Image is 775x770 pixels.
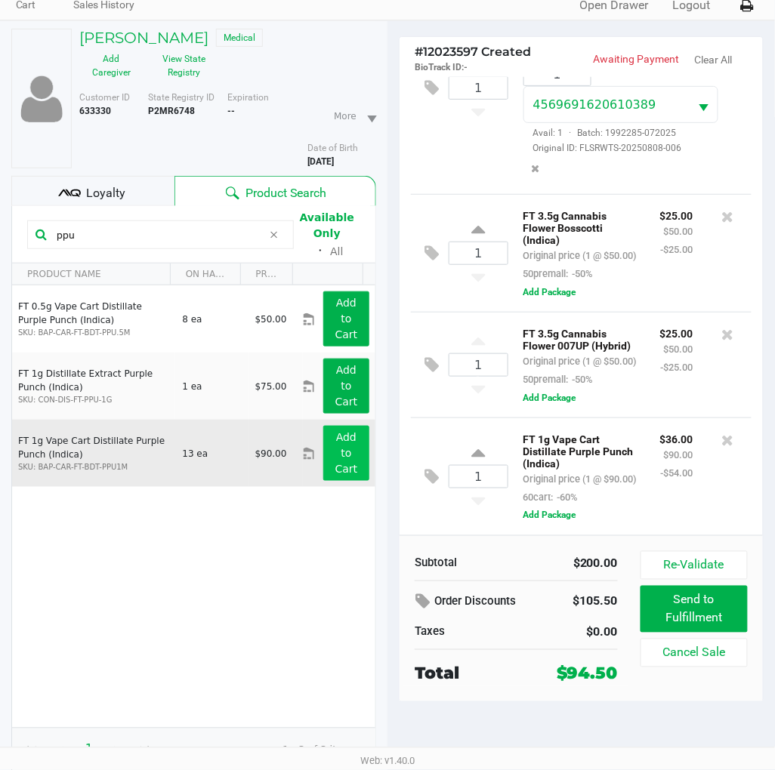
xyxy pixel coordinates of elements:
[557,661,618,686] div: $94.50
[137,743,156,762] span: Go to the last page
[51,743,70,762] span: Go to the previous page
[569,374,593,385] span: -50%
[415,555,505,572] div: Subtotal
[18,735,47,763] span: Go to the first page
[255,448,287,459] span: $90.00
[148,106,195,116] b: P2MR6748
[523,141,740,155] span: Original ID: FLSRWTS-20250808-006
[307,156,334,167] b: [DATE]
[533,97,656,112] span: 4569691620610389
[523,285,576,299] button: Add Package
[307,143,358,153] span: Date of Birth
[79,47,144,85] button: Add Caregiver
[323,359,369,414] button: Add to Cart
[523,206,638,246] p: FT 3.5g Cannabis Flower Bosscotti (Indica)
[79,29,208,47] h5: [PERSON_NAME]
[240,263,293,285] th: PRICE
[641,551,748,580] button: Re-Validate
[103,735,132,763] span: Go to the next page
[523,374,593,385] small: 50premall:
[75,735,103,764] span: Page 1
[661,467,693,479] small: -$54.00
[79,106,111,116] b: 633330
[565,589,618,614] div: $105.50
[523,430,638,470] p: FT 1g Vape Cart Distillate Purple Punch (Indica)
[51,223,263,246] input: Scan or Search Products to Begin
[86,184,125,202] span: Loyalty
[415,624,505,641] div: Taxes
[228,92,270,103] span: Expiration
[525,155,545,183] button: Remove the package from the orderLine
[641,586,748,633] button: Send to Fulfillment
[131,735,160,763] span: Go to the last page
[523,356,637,367] small: Original price (1 @ $50.00)
[12,420,175,487] td: FT 1g Vape Cart Distillate Purple Punch (Indica)
[216,29,263,47] span: Medical
[23,743,42,762] span: Go to the first page
[523,473,637,485] small: Original price (1 @ $90.00)
[18,327,169,338] p: SKU: BAP-CAR-FT-BDT-PPU.5M
[245,184,327,202] span: Product Search
[664,343,693,355] small: $50.00
[109,743,128,762] span: Go to the next page
[415,589,542,616] div: Order Discounts
[328,97,381,135] li: More
[582,51,681,67] p: Awaiting Payment
[528,555,619,573] div: $200.00
[18,394,169,405] p: SKU: CON-DIS-FT-PPU-1G
[12,285,175,353] td: FT 0.5g Vape Cart Distillate Purple Punch (Indica)
[255,314,287,325] span: $50.00
[661,362,693,373] small: -$25.00
[523,268,593,279] small: 50premall:
[415,45,423,59] span: #
[523,324,638,352] p: FT 3.5g Cannabis Flower 007UP (Hybrid)
[689,87,718,122] button: Select
[255,381,287,392] span: $75.00
[12,263,170,285] th: PRODUCT NAME
[335,297,358,340] app-button-loader: Add to Cart
[172,743,357,758] kendo-pager-info: 1 - 3 of 3 items
[170,263,240,285] th: ON HAND
[569,268,593,279] span: -50%
[464,62,468,72] span: -
[660,324,693,340] p: $25.00
[664,226,693,237] small: $50.00
[46,735,75,763] span: Go to the previous page
[323,291,369,346] button: Add to Cart
[334,109,357,123] span: More
[563,128,578,138] span: ·
[664,449,693,460] small: $90.00
[335,431,358,475] app-button-loader: Add to Cart
[12,263,375,728] div: Data table
[228,106,236,116] b: --
[528,624,619,642] div: $0.00
[323,426,369,481] button: Add to Cart
[360,756,415,767] span: Web: v1.40.0
[335,364,358,408] app-button-loader: Add to Cart
[415,45,531,59] span: 12023597 Created
[641,639,748,667] button: Cancel Sale
[18,461,169,473] p: SKU: BAP-CAR-FT-BDT-PPU1M
[661,244,693,255] small: -$25.00
[523,391,576,405] button: Add Package
[523,128,677,138] span: Avail: 1 Batch: 1992285-072025
[330,244,343,260] button: All
[660,430,693,445] p: $36.00
[660,206,693,222] p: $25.00
[175,420,248,487] td: 13 ea
[523,509,576,522] button: Add Package
[523,250,637,261] small: Original price (1 @ $50.00)
[695,52,733,68] button: Clear All
[523,491,578,503] small: 60cart:
[175,285,248,353] td: 8 ea
[148,92,215,103] span: State Registry ID
[415,661,534,686] div: Total
[144,47,217,85] button: View State Registry
[12,353,175,420] td: FT 1g Distillate Extract Purple Punch (Indica)
[415,62,464,72] span: BioTrack ID:
[310,244,330,258] span: ᛫
[79,92,130,103] span: Customer ID
[175,353,248,420] td: 1 ea
[554,491,578,503] span: -60%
